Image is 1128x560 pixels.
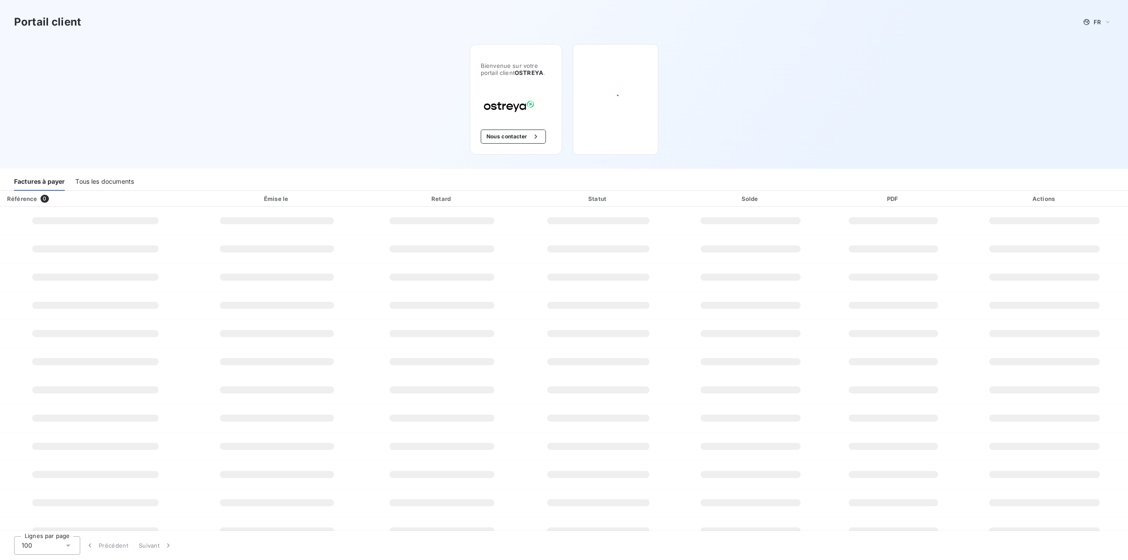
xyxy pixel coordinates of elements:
div: Factures à payer [14,172,65,191]
img: Company logo [481,97,537,115]
div: Statut [523,194,673,203]
div: Émise le [193,194,361,203]
div: Référence [7,195,37,202]
span: FR [1094,19,1101,26]
span: OSTREYA [515,69,543,76]
h3: Portail client [14,14,81,30]
span: 100 [22,541,32,550]
div: Solde [677,194,824,203]
span: 0 [41,195,48,203]
div: PDF [827,194,959,203]
button: Précédent [80,536,134,555]
button: Nous contacter [481,130,546,144]
span: Bienvenue sur votre portail client . [481,62,551,76]
div: Tous les documents [75,172,134,191]
button: Suivant [134,536,178,555]
div: Retard [365,194,519,203]
div: Actions [963,194,1126,203]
